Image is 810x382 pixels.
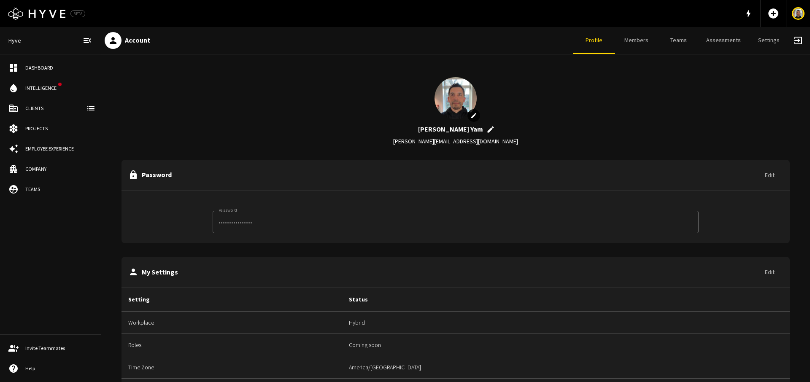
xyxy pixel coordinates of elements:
a: Members [615,27,657,54]
div: Teams [25,186,92,193]
h2: [PERSON_NAME] Yam [418,125,483,133]
span: exit_to_app [793,35,803,46]
td: Coming soon [342,334,636,356]
span: person [128,267,138,277]
img: 2ad99bf2457e38e4ab05f111a2388cd8.jpeg [435,70,477,126]
div: Company [25,165,92,173]
button: Add [764,4,783,23]
div: Invite Teammates [25,344,92,352]
button: client-list [82,100,99,117]
div: Clients [25,105,92,112]
div: Employee Experience [25,145,92,153]
a: Assessments [699,27,748,54]
span: add_circle [767,8,779,19]
h2: Password [142,171,756,179]
a: Teams [657,27,699,54]
th: Setting [121,288,342,312]
span: lock [128,170,138,180]
td: America/[GEOGRAPHIC_DATA] [342,356,636,379]
h6: [PERSON_NAME][EMAIL_ADDRESS][DOMAIN_NAME] [393,137,518,146]
div: Dashboard [25,64,92,72]
th: Status [342,288,636,312]
td: Hybrid [342,312,636,334]
h2: My Settings [142,268,756,276]
td: Time Zone [121,356,342,379]
a: Hyve [5,33,24,48]
td: Roles [121,334,342,356]
div: BETA [70,10,85,17]
button: Edit [756,264,783,280]
button: Sign Out [790,32,807,49]
td: Workplace [121,312,342,334]
div: Help [25,365,92,372]
a: Profile [573,27,615,54]
div: Projects [25,125,92,132]
div: Intelligence [25,84,60,92]
label: Password [219,207,237,213]
span: upload picture [483,122,498,137]
span: person [108,35,118,46]
img: User Avatar [793,7,803,20]
div: client navigation tabs [573,27,790,54]
button: Edit [756,167,783,183]
h6: Account [125,35,150,46]
span: water_drop [8,83,19,93]
a: Settings [748,27,790,54]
